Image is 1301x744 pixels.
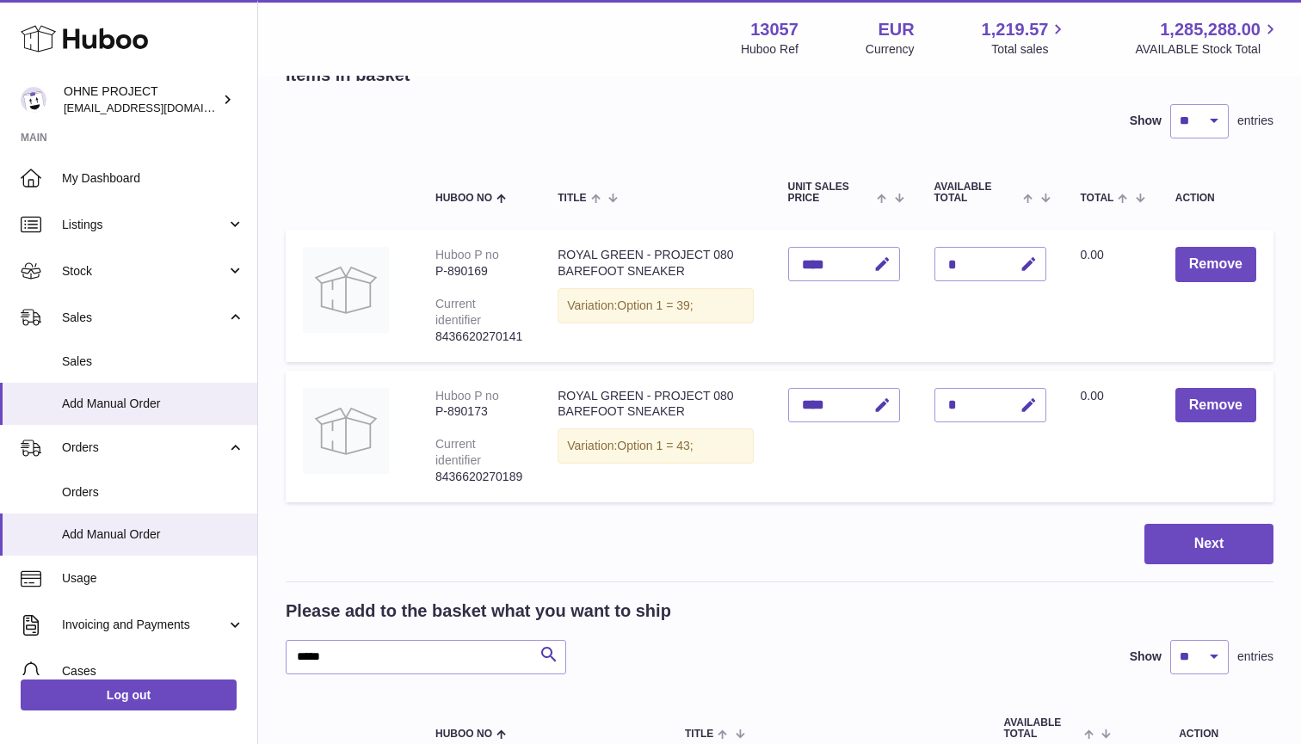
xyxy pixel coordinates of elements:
[62,526,244,543] span: Add Manual Order
[64,101,253,114] span: [EMAIL_ADDRESS][DOMAIN_NAME]
[741,41,798,58] div: Huboo Ref
[982,18,1069,58] a: 1,219.57 Total sales
[540,230,770,361] td: ROYAL GREEN - PROJECT 080 BAREFOOT SNEAKER
[435,437,481,467] div: Current identifier
[435,403,523,420] div: P-890173
[62,310,226,326] span: Sales
[62,354,244,370] span: Sales
[1175,388,1256,423] button: Remove
[685,729,713,740] span: Title
[934,181,1020,204] span: AVAILABLE Total
[1130,649,1162,665] label: Show
[558,193,586,204] span: Title
[21,87,46,113] img: support@ohneproject.com
[750,18,798,41] strong: 13057
[64,83,219,116] div: OHNE PROJECT
[62,440,226,456] span: Orders
[303,388,389,474] img: ROYAL GREEN - PROJECT 080 BAREFOOT SNEAKER
[1130,113,1162,129] label: Show
[62,663,244,679] span: Cases
[1160,18,1261,41] span: 1,285,288.00
[21,679,237,710] a: Log out
[435,329,523,345] div: 8436620270141
[435,729,492,740] span: Huboo no
[540,371,770,502] td: ROYAL GREEN - PROJECT 080 BAREFOOT SNEAKER
[1135,18,1280,58] a: 1,285,288.00 AVAILABLE Stock Total
[62,170,244,187] span: My Dashboard
[62,396,244,412] span: Add Manual Order
[558,288,753,323] div: Variation:
[1003,717,1080,740] span: AVAILABLE Total
[1237,649,1273,665] span: entries
[286,600,671,623] h2: Please add to the basket what you want to ship
[303,247,389,333] img: ROYAL GREEN - PROJECT 080 BAREFOOT SNEAKER
[62,484,244,501] span: Orders
[788,181,873,204] span: Unit Sales Price
[866,41,915,58] div: Currency
[62,217,226,233] span: Listings
[1081,193,1114,204] span: Total
[1175,247,1256,282] button: Remove
[435,389,499,403] div: Huboo P no
[62,617,226,633] span: Invoicing and Payments
[435,193,492,204] span: Huboo no
[878,18,914,41] strong: EUR
[1237,113,1273,129] span: entries
[1175,193,1256,204] div: Action
[435,297,481,327] div: Current identifier
[435,263,523,280] div: P-890169
[1081,389,1104,403] span: 0.00
[1144,524,1273,564] button: Next
[558,428,753,464] div: Variation:
[617,439,693,452] span: Option 1 = 43;
[1081,248,1104,261] span: 0.00
[991,41,1068,58] span: Total sales
[982,18,1049,41] span: 1,219.57
[62,263,226,280] span: Stock
[617,298,693,312] span: Option 1 = 39;
[1135,41,1280,58] span: AVAILABLE Stock Total
[62,570,244,587] span: Usage
[435,248,499,261] div: Huboo P no
[435,469,523,485] div: 8436620270189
